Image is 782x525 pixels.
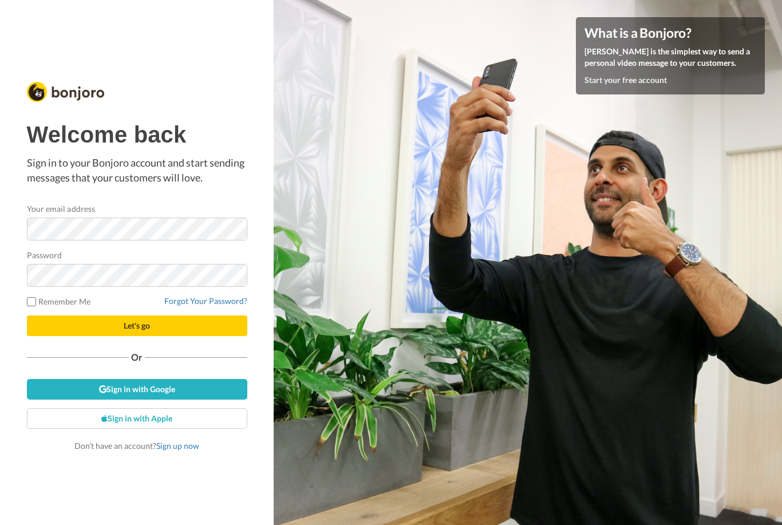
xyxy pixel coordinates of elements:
a: Sign in with Google [27,379,247,400]
h1: Welcome back [27,122,247,147]
a: Start your free account [584,75,667,85]
span: Let's go [124,321,150,330]
a: Sign up now [156,441,199,451]
span: Or [129,353,145,361]
a: Sign in with Apple [27,408,247,429]
label: Your email address [27,203,95,215]
input: Remember Me [27,297,36,306]
h4: What is a Bonjoro? [584,26,756,40]
a: Forgot Your Password? [164,296,247,306]
label: Password [27,249,62,261]
p: Sign in to your Bonjoro account and start sending messages that your customers will love. [27,156,247,185]
label: Remember Me [27,295,91,307]
p: [PERSON_NAME] is the simplest way to send a personal video message to your customers. [584,46,756,69]
button: Let's go [27,315,247,336]
span: Don’t have an account? [74,441,199,451]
